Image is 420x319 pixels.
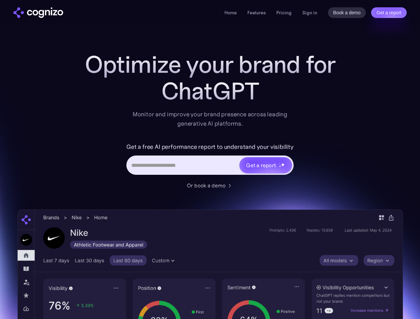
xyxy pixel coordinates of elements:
[279,165,281,167] img: star
[279,163,280,164] img: star
[13,7,63,18] img: cognizo logo
[281,162,285,167] img: star
[13,7,63,18] a: home
[126,142,294,178] form: Hero URL Input Form
[187,181,225,189] div: Or book a demo
[247,10,266,16] a: Features
[77,51,343,78] h1: Optimize your brand for
[276,10,292,16] a: Pricing
[224,10,237,16] a: Home
[126,142,294,152] label: Get a free AI performance report to understand your visibility
[371,7,407,18] a: Get a report
[128,110,292,128] div: Monitor and improve your brand presence across leading generative AI platforms.
[187,181,233,189] a: Or book a demo
[328,7,366,18] a: Book a demo
[239,157,293,174] a: Get a reportstarstarstar
[246,161,276,169] div: Get a report
[302,9,317,17] a: Sign in
[77,78,343,104] div: ChatGPT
